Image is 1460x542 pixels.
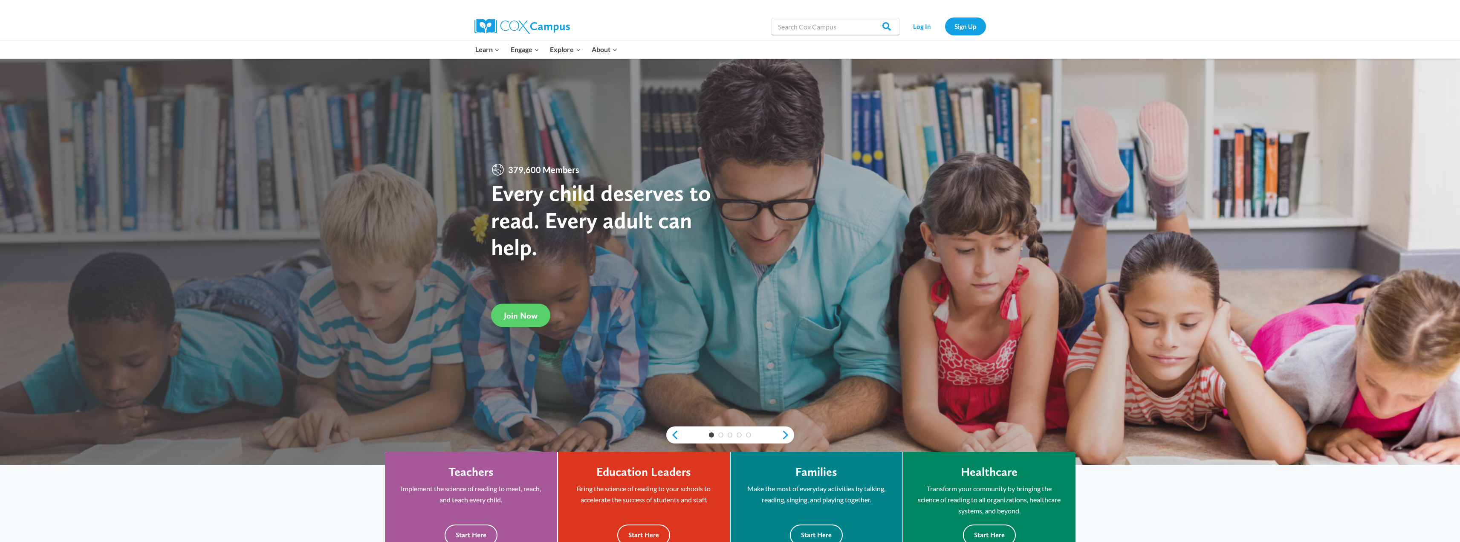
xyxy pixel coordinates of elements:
nav: Primary Navigation [470,41,623,58]
h4: Education Leaders [596,465,691,479]
a: next [781,430,794,440]
a: 5 [746,432,751,438]
a: 3 [728,432,733,438]
strong: Every child deserves to read. Every adult can help. [491,179,711,261]
a: previous [666,430,679,440]
button: Child menu of Learn [470,41,506,58]
a: Log In [904,17,941,35]
a: Join Now [491,304,550,327]
a: Sign Up [945,17,986,35]
div: content slider buttons [666,426,794,443]
p: Implement the science of reading to meet, reach, and teach every child. [398,483,544,505]
input: Search Cox Campus [772,18,899,35]
p: Bring the science of reading to your schools to accelerate the success of students and staff. [571,483,717,505]
button: Child menu of Explore [545,41,587,58]
button: Child menu of About [586,41,623,58]
nav: Secondary Navigation [904,17,986,35]
button: Child menu of Engage [505,41,545,58]
p: Make the most of everyday activities by talking, reading, singing, and playing together. [743,483,890,505]
h4: Teachers [448,465,494,479]
img: Cox Campus [474,19,570,34]
p: Transform your community by bringing the science of reading to all organizations, healthcare syst... [916,483,1063,516]
span: 379,600 Members [505,163,583,177]
h4: Families [795,465,837,479]
span: Join Now [504,310,538,321]
a: 1 [709,432,714,438]
a: 2 [718,432,723,438]
h4: Healthcare [961,465,1018,479]
a: 4 [737,432,742,438]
